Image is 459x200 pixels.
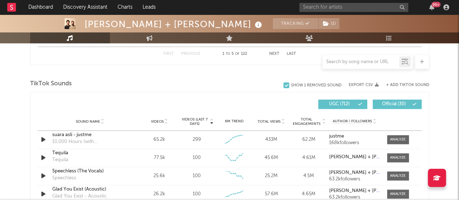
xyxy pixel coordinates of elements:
span: Total Engagements [292,117,321,126]
div: 77.5k [143,154,176,162]
div: Show 1 Removed Sound [291,83,341,88]
button: Previous [181,52,200,56]
button: + Add TikTok Sound [379,83,429,87]
a: [PERSON_NAME] + [PERSON_NAME] [329,155,380,160]
span: TikTok Sounds [30,79,72,88]
a: Glad You Exist (Acoustic) [52,186,128,193]
div: 65.2k [143,136,176,143]
span: Official ( 30 ) [377,102,411,106]
div: 100 [193,191,201,198]
div: 62.2M [292,136,325,143]
div: Speechless [52,175,76,182]
a: suara asli - justme [52,131,128,139]
div: 99 + [431,2,440,7]
div: 433M [254,136,288,143]
button: UGC(712) [318,99,367,109]
button: Official(30) [373,99,422,109]
div: 25.2M [254,172,288,180]
div: 45.6M [254,154,288,162]
span: Author / Followers [333,119,372,124]
button: Last [287,52,296,56]
strong: justme [329,134,344,139]
div: 1 5 122 [215,50,255,58]
span: UGC ( 712 ) [323,102,356,106]
div: Glad You Exist - Acoustic [52,193,107,200]
div: 299 [192,136,201,143]
strong: [PERSON_NAME] + [PERSON_NAME] [329,155,409,159]
div: 25.6k [143,172,176,180]
a: [PERSON_NAME] + [PERSON_NAME] [329,170,380,175]
button: (1) [319,18,339,29]
input: Search for artists [299,3,408,12]
button: Next [269,52,279,56]
strong: [PERSON_NAME] + [PERSON_NAME] [329,188,409,193]
div: 4.65M [292,191,325,198]
a: Tequila [52,150,128,157]
a: Speechless (The Vocals) [52,168,128,175]
a: justme [329,134,380,139]
div: 57.6M [254,191,288,198]
div: 63.2k followers [329,195,380,200]
span: Total Views [258,119,280,124]
div: 10,000 Hours (with [PERSON_NAME]) [52,138,128,146]
button: + Add TikTok Sound [386,83,429,87]
button: 99+ [429,4,434,10]
button: Export CSV [349,83,379,87]
div: 6M Trend [217,119,251,124]
div: [PERSON_NAME] + [PERSON_NAME] [85,18,264,30]
div: 100 [193,172,201,180]
span: of [235,52,239,56]
button: Tracking [273,18,318,29]
span: ( 1 ) [318,18,340,29]
span: Videos (last 7 days) [180,117,209,126]
button: First [163,52,174,56]
div: 63.2k followers [329,177,380,182]
div: 26.2k [143,191,176,198]
input: Search by song name or URL [323,59,399,65]
div: 168k followers [329,140,380,146]
div: 4.61M [292,154,325,162]
span: to [226,52,230,56]
span: Videos [151,119,164,124]
strong: [PERSON_NAME] + [PERSON_NAME] [329,170,409,175]
span: Sound Name [76,119,100,124]
a: [PERSON_NAME] + [PERSON_NAME] [329,188,380,193]
div: 100 [193,154,201,162]
div: 4.5M [292,172,325,180]
div: Tequila [52,156,68,164]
